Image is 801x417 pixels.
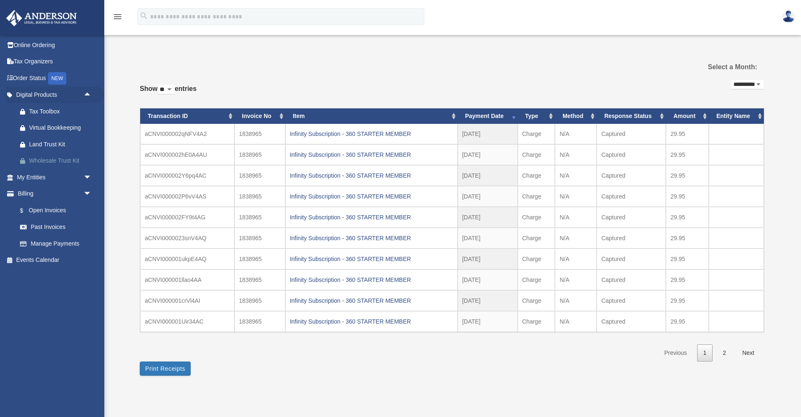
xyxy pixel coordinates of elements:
th: Invoice No: activate to sort column ascending [234,108,285,124]
td: N/A [555,124,597,144]
th: Payment Date: activate to sort column ascending [458,108,518,124]
td: Charge [518,186,555,207]
div: Virtual Bookkeeping [29,123,94,133]
td: 1838965 [234,124,285,144]
a: Previous [658,344,693,362]
td: aCNVI000001crVl4AI [140,290,234,311]
td: N/A [555,186,597,207]
td: aCNVI000001Uir34AC [140,311,234,332]
td: [DATE] [458,290,518,311]
td: 1838965 [234,186,285,207]
td: Captured [597,165,666,186]
a: Order StatusNEW [6,70,104,87]
td: 29.95 [666,269,709,290]
div: Infinity Subscription - 360 STARTER MEMBER [290,316,453,327]
div: NEW [48,72,66,85]
td: aCNVI0000023snV4AQ [140,228,234,249]
td: [DATE] [458,144,518,165]
td: [DATE] [458,311,518,332]
i: search [139,11,149,20]
td: aCNVI000002qNFV4A2 [140,124,234,144]
div: Infinity Subscription - 360 STARTER MEMBER [290,149,453,161]
td: Charge [518,124,555,144]
span: arrow_drop_up [83,87,100,104]
i: menu [113,12,123,22]
td: aCNVI000001ukpE4AQ [140,249,234,269]
div: Land Trust Kit [29,139,94,150]
span: $ [25,206,29,216]
td: 29.95 [666,228,709,249]
a: Virtual Bookkeeping [12,120,104,136]
td: 1838965 [234,144,285,165]
a: My Entitiesarrow_drop_down [6,169,104,186]
td: 1838965 [234,311,285,332]
td: N/A [555,269,597,290]
td: [DATE] [458,269,518,290]
label: Select a Month: [666,61,757,73]
a: 2 [716,344,732,362]
select: Showentries [158,85,175,95]
td: 29.95 [666,311,709,332]
th: Amount: activate to sort column ascending [666,108,709,124]
td: 29.95 [666,290,709,311]
td: N/A [555,228,597,249]
th: Method: activate to sort column ascending [555,108,597,124]
div: Infinity Subscription - 360 STARTER MEMBER [290,128,453,140]
td: N/A [555,207,597,228]
a: Land Trust Kit [12,136,104,153]
td: 1838965 [234,165,285,186]
td: Charge [518,249,555,269]
div: Wholesale Trust Kit [29,156,94,166]
a: Billingarrow_drop_down [6,186,104,202]
div: Infinity Subscription - 360 STARTER MEMBER [290,211,453,223]
td: 1838965 [234,228,285,249]
div: Infinity Subscription - 360 STARTER MEMBER [290,253,453,265]
td: 29.95 [666,165,709,186]
td: N/A [555,165,597,186]
div: Infinity Subscription - 360 STARTER MEMBER [290,232,453,244]
td: Charge [518,228,555,249]
td: [DATE] [458,207,518,228]
td: N/A [555,311,597,332]
th: Type: activate to sort column ascending [518,108,555,124]
td: 29.95 [666,186,709,207]
div: Infinity Subscription - 360 STARTER MEMBER [290,295,453,306]
div: Tax Toolbox [29,106,94,117]
td: [DATE] [458,124,518,144]
td: aCNVI000001llao4AA [140,269,234,290]
td: 29.95 [666,207,709,228]
td: aCNVI000002P6vV4AS [140,186,234,207]
a: Digital Productsarrow_drop_up [6,87,104,103]
label: Show entries [140,83,196,103]
a: Tax Organizers [6,53,104,70]
td: Captured [597,269,666,290]
th: Transaction ID: activate to sort column ascending [140,108,234,124]
td: Captured [597,207,666,228]
td: [DATE] [458,228,518,249]
td: Captured [597,124,666,144]
a: Manage Payments [12,235,104,252]
td: Captured [597,228,666,249]
td: Charge [518,165,555,186]
td: Captured [597,290,666,311]
td: 1838965 [234,290,285,311]
span: arrow_drop_down [83,186,100,203]
button: Print Receipts [140,362,191,376]
a: Tax Toolbox [12,103,104,120]
span: arrow_drop_down [83,169,100,186]
td: aCNVI000002FY9t4AG [140,207,234,228]
td: Captured [597,249,666,269]
td: Charge [518,311,555,332]
td: Captured [597,144,666,165]
td: 29.95 [666,124,709,144]
td: Captured [597,311,666,332]
th: Item: activate to sort column ascending [285,108,458,124]
td: Charge [518,290,555,311]
img: User Pic [782,10,795,23]
td: Charge [518,269,555,290]
a: Wholesale Trust Kit [12,153,104,169]
a: Past Invoices [12,219,100,236]
div: Infinity Subscription - 360 STARTER MEMBER [290,170,453,181]
a: 1 [697,344,713,362]
td: 29.95 [666,249,709,269]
